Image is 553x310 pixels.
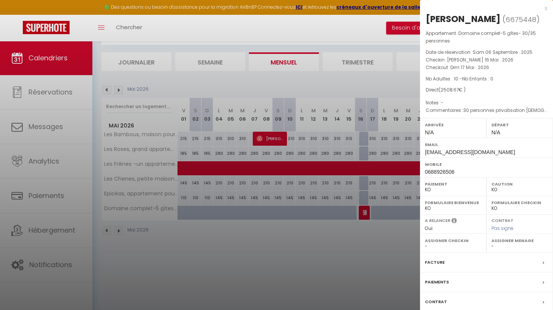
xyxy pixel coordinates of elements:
label: Caution [491,180,548,188]
span: [PERSON_NAME] 16 Mai . 2026 [447,57,513,63]
span: ( € ) [439,87,466,93]
span: N/A [425,129,434,135]
span: [EMAIL_ADDRESS][DOMAIN_NAME] [425,149,515,155]
label: Contrat [491,217,513,222]
span: 6675448 [505,15,536,24]
label: Contrat [425,298,447,306]
span: 0688926506 [425,169,455,175]
label: Départ [491,121,548,129]
div: [PERSON_NAME] [426,13,501,25]
span: N/A [491,129,500,135]
span: Nb Enfants : 0 [462,76,493,82]
p: Checkout : [426,64,547,71]
label: Formulaire Bienvenue [425,199,482,206]
button: Ouvrir le widget de chat LiveChat [6,3,29,26]
div: x [420,4,547,13]
label: Paiement [425,180,482,188]
label: A relancer [425,217,450,224]
span: Dim 17 Mai . 2026 [450,64,489,71]
label: Paiements [425,278,449,286]
label: Email [425,141,548,148]
span: - [441,99,444,106]
span: 2508.67 [440,87,459,93]
span: Pas signé [491,225,513,231]
label: Mobile [425,161,548,168]
p: Notes : [426,99,547,107]
label: Assigner Checkin [425,237,482,244]
label: Facture [425,258,445,266]
span: Nb Adultes : 10 - [426,76,493,82]
div: Direct [426,87,547,94]
span: Domaine complet-5 gîtes- 30/35 personnes [426,30,536,44]
p: Commentaires : [426,107,547,114]
p: Date de réservation : [426,49,547,56]
label: Formulaire Checkin [491,199,548,206]
p: Checkin : [426,56,547,64]
p: Appartement : [426,30,547,45]
span: Sam 06 Septembre . 2025 [473,49,532,55]
label: Assigner Menage [491,237,548,244]
i: Sélectionner OUI si vous souhaiter envoyer les séquences de messages post-checkout [452,217,457,226]
span: ( ) [502,14,540,25]
label: Arrivée [425,121,482,129]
